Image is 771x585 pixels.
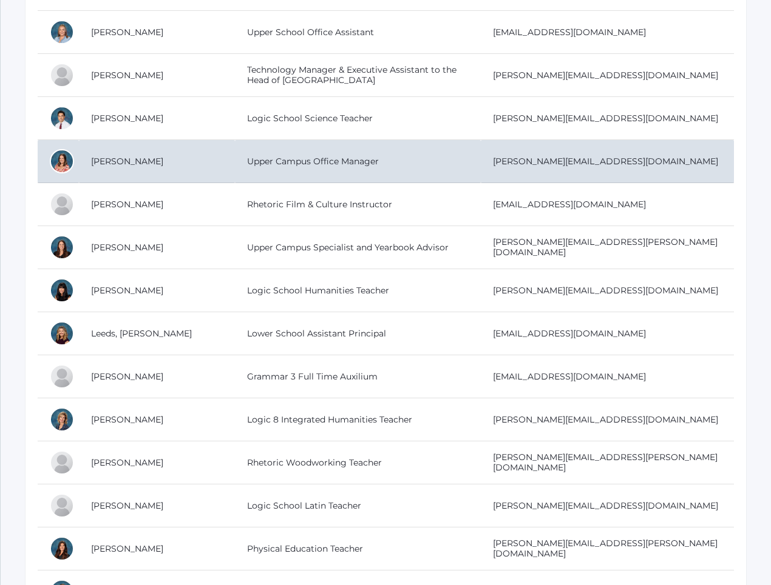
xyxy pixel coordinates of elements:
td: [PERSON_NAME][EMAIL_ADDRESS][PERSON_NAME][DOMAIN_NAME] [481,226,734,269]
td: Technology Manager & Executive Assistant to the Head of [GEOGRAPHIC_DATA] [235,54,481,97]
div: Alison Little [50,493,74,518]
td: Upper Campus Specialist and Yearbook Advisor [235,226,481,269]
td: Lower School Assistant Principal [235,312,481,355]
div: Jessica Hibbard [50,20,74,44]
td: [EMAIL_ADDRESS][DOMAIN_NAME] [481,183,734,226]
td: [PERSON_NAME][EMAIL_ADDRESS][DOMAIN_NAME] [481,398,734,441]
td: [EMAIL_ADDRESS][DOMAIN_NAME] [481,11,734,54]
td: [PERSON_NAME] [79,140,235,183]
td: Upper School Office Assistant [235,11,481,54]
div: Jennifer Jenkins [50,149,74,173]
td: [PERSON_NAME][EMAIL_ADDRESS][DOMAIN_NAME] [481,97,734,140]
td: Logic School Science Teacher [235,97,481,140]
td: [PERSON_NAME] [79,355,235,398]
td: [PERSON_NAME][EMAIL_ADDRESS][DOMAIN_NAME] [481,140,734,183]
td: [PERSON_NAME][EMAIL_ADDRESS][PERSON_NAME][DOMAIN_NAME] [481,441,734,484]
td: [PERSON_NAME] [79,11,235,54]
div: Christine Leidenfrost [50,364,74,389]
td: [EMAIL_ADDRESS][DOMAIN_NAME] [481,355,734,398]
td: [PERSON_NAME] [79,183,235,226]
div: Loren Linquist [50,407,74,432]
td: Logic 8 Integrated Humanities Teacher [235,398,481,441]
div: Shain Hrehniy [50,63,74,87]
td: [PERSON_NAME][EMAIL_ADDRESS][DOMAIN_NAME] [481,484,734,527]
td: [PERSON_NAME] [79,398,235,441]
td: Logic School Latin Teacher [235,484,481,527]
td: [PERSON_NAME][EMAIL_ADDRESS][DOMAIN_NAME] [481,269,734,312]
td: [PERSON_NAME] [79,226,235,269]
td: [EMAIL_ADDRESS][DOMAIN_NAME] [481,312,734,355]
td: [PERSON_NAME] [79,54,235,97]
td: Grammar 3 Full Time Auxilium [235,355,481,398]
td: Rhetoric Film & Culture Instructor [235,183,481,226]
td: [PERSON_NAME] [79,527,235,570]
td: [PERSON_NAME] [79,484,235,527]
div: Chris Jenkins [50,192,74,216]
td: Rhetoric Woodworking Teacher [235,441,481,484]
td: [PERSON_NAME] [79,97,235,140]
div: Lindsay Leeds [50,321,74,346]
td: [PERSON_NAME][EMAIL_ADDRESS][PERSON_NAME][DOMAIN_NAME] [481,527,734,570]
div: Christina Leaman [50,278,74,303]
td: [PERSON_NAME] [79,269,235,312]
td: Upper Campus Office Manager [235,140,481,183]
td: Leeds, [PERSON_NAME] [79,312,235,355]
div: Craig Linquist [50,450,74,475]
td: [PERSON_NAME][EMAIL_ADDRESS][DOMAIN_NAME] [481,54,734,97]
td: Physical Education Teacher [235,527,481,570]
div: Cherie LaSala [50,235,74,259]
div: Tami Logan [50,537,74,561]
div: Timothy Ip [50,106,74,130]
td: Logic School Humanities Teacher [235,269,481,312]
td: [PERSON_NAME] [79,441,235,484]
